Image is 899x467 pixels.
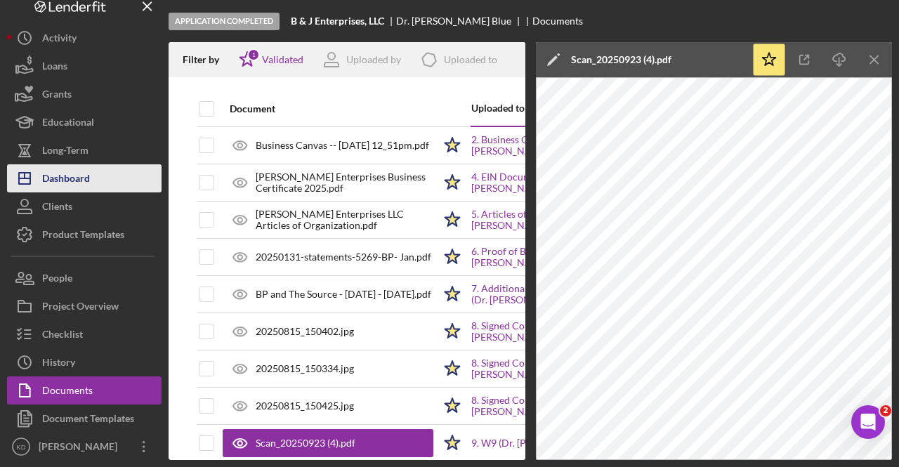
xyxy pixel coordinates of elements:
[42,348,75,380] div: History
[42,376,93,408] div: Documents
[471,438,598,449] a: 9. W9 (Dr. [PERSON_NAME])
[256,289,431,300] div: BP and The Source - [DATE] - [DATE].pdf
[42,192,72,224] div: Clients
[7,292,162,320] button: Project Overview
[471,209,647,231] a: 5. Articles of Organization (Dr. [PERSON_NAME])
[7,24,162,52] button: Activity
[256,171,433,194] div: [PERSON_NAME] Enterprises Business Certificate 2025.pdf
[42,221,124,252] div: Product Templates
[880,405,891,416] span: 2
[256,209,433,231] div: [PERSON_NAME] Enterprises LLC Articles of Organization.pdf
[7,164,162,192] button: Dashboard
[256,438,355,449] div: Scan_20250923 (4).pdf
[471,171,647,194] a: 4. EIN Documentation (Dr. [PERSON_NAME])
[262,54,303,65] div: Validated
[256,363,354,374] div: 20250815_150334.jpg
[169,13,280,30] div: Application Completed
[396,15,523,27] div: Dr. [PERSON_NAME] Blue
[42,108,94,140] div: Educational
[42,52,67,84] div: Loans
[471,283,647,305] a: 7. Additional Supporting Documents (Dr. [PERSON_NAME])
[444,54,497,65] div: Uploaded to
[7,80,162,108] button: Grants
[42,24,77,55] div: Activity
[7,108,162,136] button: Educational
[42,164,90,196] div: Dashboard
[7,136,162,164] button: Long-Term
[571,54,671,65] div: Scan_20250923 (4).pdf
[256,400,354,412] div: 20250815_150425.jpg
[471,320,647,343] a: 8. Signed Commitment Form (Dr. [PERSON_NAME])
[7,433,162,461] button: KD[PERSON_NAME]
[291,15,384,27] b: B & J Enterprises, LLC
[851,405,885,439] iframe: Intercom live chat
[183,54,230,65] div: Filter by
[7,348,162,376] button: History
[471,246,647,268] a: 6. Proof of Business Bank Account (Dr. [PERSON_NAME])
[471,103,559,114] div: Uploaded to
[256,140,429,151] div: Business Canvas -- [DATE] 12_51pm.pdf
[247,48,260,61] div: 1
[256,251,431,263] div: 20250131-statements-5269-BP- Jan.pdf
[230,103,433,114] div: Document
[471,357,647,380] a: 8. Signed Commitment Form (Dr. [PERSON_NAME])
[16,443,25,451] text: KD
[42,80,72,112] div: Grants
[42,264,72,296] div: People
[7,320,162,348] button: Checklist
[42,404,134,436] div: Document Templates
[42,320,83,352] div: Checklist
[35,433,126,464] div: [PERSON_NAME]
[42,292,119,324] div: Project Overview
[346,54,401,65] div: Uploaded by
[42,136,88,168] div: Long-Term
[7,192,162,221] button: Clients
[7,221,162,249] button: Product Templates
[7,404,162,433] button: Document Templates
[471,395,647,417] a: 8. Signed Commitment Form (Dr. [PERSON_NAME])
[471,134,647,157] a: 2. Business Canvas (Dr. [PERSON_NAME])
[7,52,162,80] button: Loans
[256,326,354,337] div: 20250815_150402.jpg
[532,15,583,27] div: Documents
[7,264,162,292] button: People
[7,376,162,404] button: Documents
